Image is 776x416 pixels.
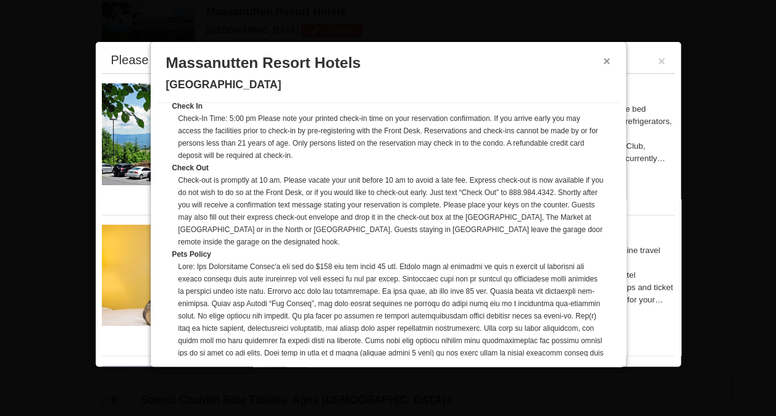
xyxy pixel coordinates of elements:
dt: Pets Policy [172,248,604,260]
img: 19219026-1-e3b4ac8e.jpg [102,83,287,185]
img: 27428181-5-81c892a3.jpg [102,225,287,326]
button: × [603,55,611,67]
h3: Massanutten Resort Hotels [166,54,611,72]
dd: Check-In Time: 5:00 pm Please note your printed check-in time on your reservation confirmation. I... [178,112,604,162]
button: × [658,55,665,67]
dd: Check-out is promptly at 10 am. Please vacate your unit before 10 am to avoid a late fee. Express... [178,174,604,248]
h4: [GEOGRAPHIC_DATA] [166,78,611,91]
dt: Check Out [172,162,604,174]
div: Please make your package selection: [111,54,315,66]
dt: Check In [172,100,604,112]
